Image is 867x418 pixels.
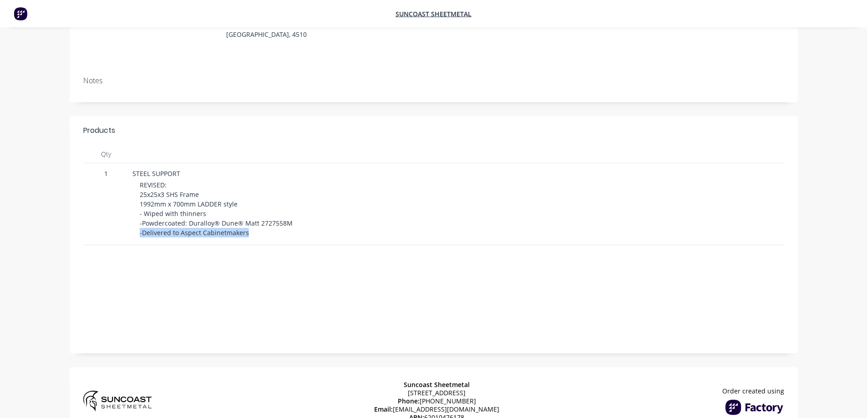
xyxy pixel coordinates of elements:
[725,399,784,415] img: Factory Logo
[132,169,180,178] span: STEEL SUPPORT
[398,397,476,405] span: [PHONE_NUMBER]
[395,10,472,18] a: Suncoast Sheetmetal
[83,76,784,85] div: Notes
[140,181,293,237] span: REVISED: 25x25x3 SHS Frame 1992mm x 700mm LADDER style - Wiped with thinners -Powdercoated: Dural...
[722,387,784,395] span: Order created using
[83,145,129,163] div: Qty
[404,380,470,389] span: Suncoast Sheetmetal
[83,125,115,136] div: Products
[374,405,393,413] span: Email:
[14,7,27,20] img: Factory
[408,389,466,397] span: [STREET_ADDRESS]
[393,405,499,413] a: [EMAIL_ADDRESS][DOMAIN_NAME]
[398,397,420,405] span: Phone:
[87,169,125,178] span: 1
